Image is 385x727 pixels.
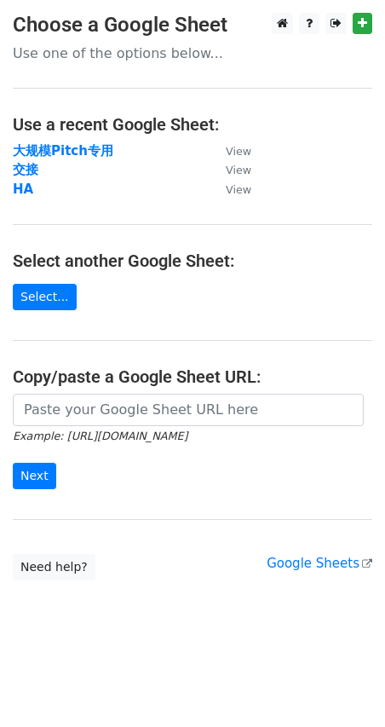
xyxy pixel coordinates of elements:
[13,394,364,426] input: Paste your Google Sheet URL here
[226,145,251,158] small: View
[267,556,372,571] a: Google Sheets
[13,143,113,159] a: 大规模Pitch专用
[209,143,251,159] a: View
[13,284,77,310] a: Select...
[209,162,251,177] a: View
[13,162,38,177] a: 交接
[226,183,251,196] small: View
[13,114,372,135] h4: Use a recent Google Sheet:
[13,463,56,489] input: Next
[13,554,95,580] a: Need help?
[13,44,372,62] p: Use one of the options below...
[209,182,251,197] a: View
[13,182,33,197] a: HA
[226,164,251,176] small: View
[13,366,372,387] h4: Copy/paste a Google Sheet URL:
[13,13,372,38] h3: Choose a Google Sheet
[13,251,372,271] h4: Select another Google Sheet:
[13,430,187,442] small: Example: [URL][DOMAIN_NAME]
